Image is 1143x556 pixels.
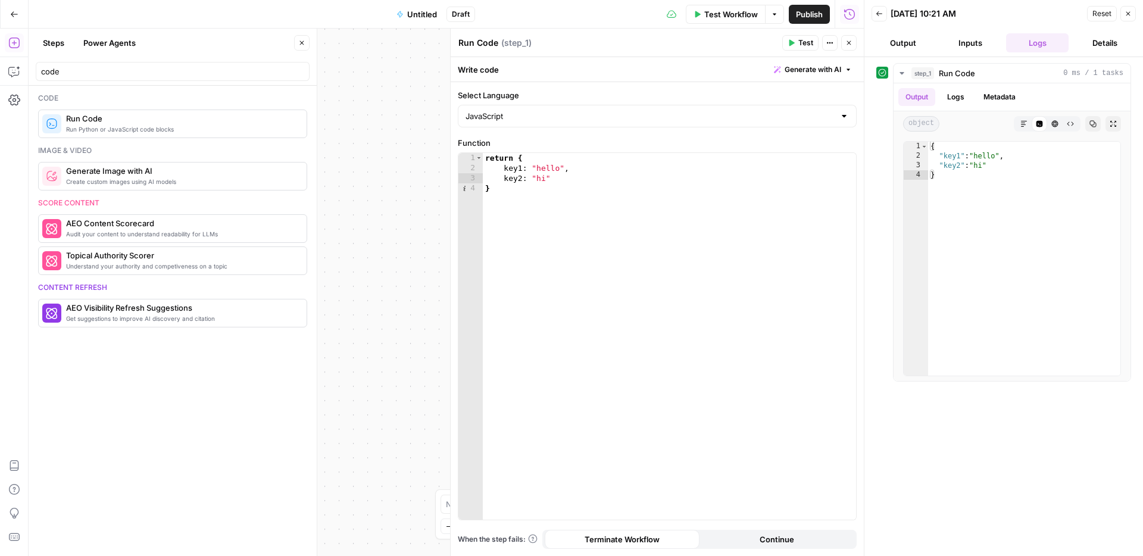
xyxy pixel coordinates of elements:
[476,153,482,163] span: Toggle code folding, rows 1 through 4
[903,116,939,132] span: object
[458,183,469,193] span: Info, read annotations row 4
[904,161,928,170] div: 3
[1087,6,1117,21] button: Reset
[458,153,483,163] div: 1
[894,64,1130,83] button: 0 ms / 1 tasks
[585,533,660,545] span: Terminate Workflow
[66,165,297,177] span: Generate Image with AI
[76,33,143,52] button: Power Agents
[940,88,972,106] button: Logs
[66,229,297,239] span: Audit your content to understand readability for LLMs
[785,64,841,75] span: Generate with AI
[452,9,470,20] span: Draft
[911,67,934,79] span: step_1
[66,217,297,229] span: AEO Content Scorecard
[976,88,1023,106] button: Metadata
[898,88,935,106] button: Output
[66,302,297,314] span: AEO Visibility Refresh Suggestions
[760,533,794,545] span: Continue
[389,5,444,24] button: Untitled
[36,33,71,52] button: Steps
[872,33,934,52] button: Output
[686,5,765,24] button: Test Workflow
[38,198,307,208] div: Score content
[1063,68,1123,79] span: 0 ms / 1 tasks
[458,37,498,49] textarea: Run Code
[1006,33,1069,52] button: Logs
[789,5,830,24] button: Publish
[41,65,304,77] input: Search steps
[66,113,297,124] span: Run Code
[904,142,928,151] div: 1
[66,249,297,261] span: Topical Authority Scorer
[458,183,483,193] div: 4
[466,110,835,122] input: JavaScript
[939,33,1001,52] button: Inputs
[904,151,928,161] div: 2
[699,530,854,549] button: Continue
[798,38,813,48] span: Test
[38,93,307,104] div: Code
[1092,8,1111,19] span: Reset
[451,57,864,82] div: Write code
[1073,33,1136,52] button: Details
[458,89,857,101] label: Select Language
[66,261,297,271] span: Understand your authority and competiveness on a topic
[904,170,928,180] div: 4
[66,314,297,323] span: Get suggestions to improve AI discovery and citation
[66,177,297,186] span: Create custom images using AI models
[501,37,532,49] span: ( step_1 )
[782,35,819,51] button: Test
[894,83,1130,381] div: 0 ms / 1 tasks
[704,8,758,20] span: Test Workflow
[796,8,823,20] span: Publish
[769,62,857,77] button: Generate with AI
[38,282,307,293] div: Content refresh
[939,67,975,79] span: Run Code
[458,173,483,183] div: 3
[458,163,483,173] div: 2
[458,137,857,149] label: Function
[66,124,297,134] span: Run Python or JavaScript code blocks
[407,8,437,20] span: Untitled
[458,534,538,545] a: When the step fails:
[38,145,307,156] div: Image & video
[921,142,927,151] span: Toggle code folding, rows 1 through 4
